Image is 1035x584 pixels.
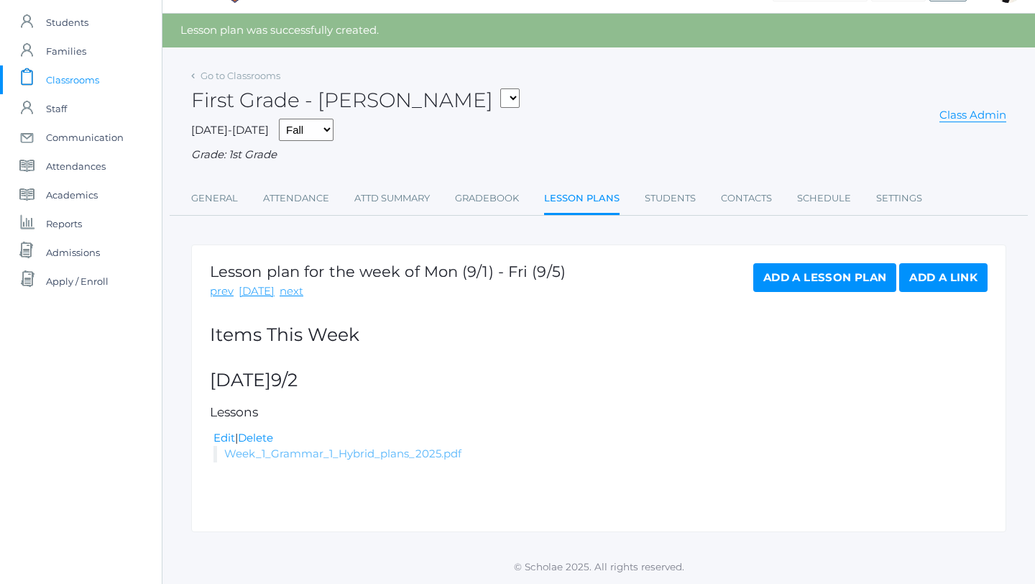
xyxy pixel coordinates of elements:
[201,70,280,81] a: Go to Classrooms
[271,369,298,391] span: 9/2
[645,184,696,213] a: Students
[213,431,235,444] a: Edit
[899,263,988,292] a: Add a Link
[162,14,1035,47] div: Lesson plan was successfully created.
[191,184,238,213] a: General
[239,283,275,300] a: [DATE]
[210,263,566,280] h1: Lesson plan for the week of Mon (9/1) - Fri (9/5)
[753,263,896,292] a: Add a Lesson Plan
[46,209,82,238] span: Reports
[210,283,234,300] a: prev
[191,147,1006,163] div: Grade: 1st Grade
[544,184,620,215] a: Lesson Plans
[210,406,988,419] h5: Lessons
[210,325,988,345] h2: Items This Week
[224,447,461,460] a: Week_1_Grammar_1_Hybrid_plans_2025.pdf
[191,123,269,137] span: [DATE]-[DATE]
[280,283,303,300] a: next
[191,89,520,111] h2: First Grade - [PERSON_NAME]
[238,431,273,444] a: Delete
[46,267,109,296] span: Apply / Enroll
[455,184,519,213] a: Gradebook
[46,65,99,94] span: Classrooms
[46,8,88,37] span: Students
[213,430,988,447] div: |
[162,560,1035,574] p: © Scholae 2025. All rights reserved.
[210,370,988,391] h2: [DATE]
[263,184,329,213] a: Attendance
[354,184,430,213] a: Attd Summary
[876,184,922,213] a: Settings
[46,94,67,123] span: Staff
[46,123,124,152] span: Communication
[797,184,851,213] a: Schedule
[721,184,772,213] a: Contacts
[46,181,98,209] span: Academics
[46,152,106,181] span: Attendances
[46,238,100,267] span: Admissions
[939,108,1006,122] a: Class Admin
[46,37,86,65] span: Families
